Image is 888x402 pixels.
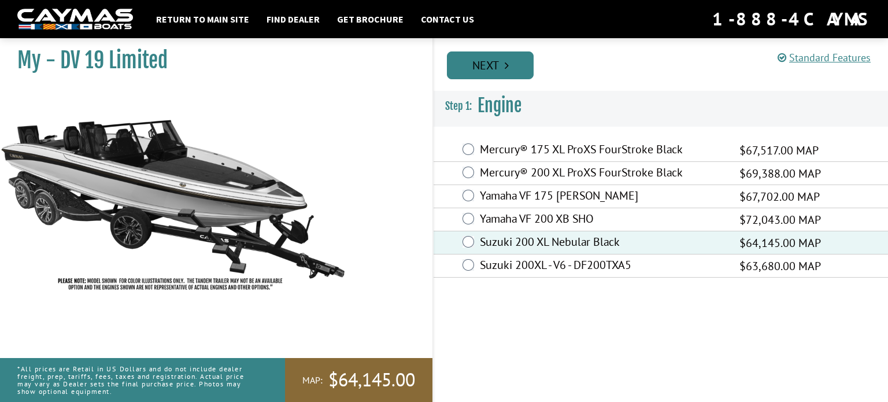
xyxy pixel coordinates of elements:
span: $67,702.00 MAP [739,188,820,205]
h3: Engine [434,84,888,127]
span: $67,517.00 MAP [739,142,819,159]
span: MAP: [302,374,323,386]
span: $64,145.00 MAP [739,234,821,252]
span: $72,043.00 MAP [739,211,821,228]
span: $69,388.00 MAP [739,165,821,182]
img: white-logo-c9c8dbefe5ff5ceceb0f0178aa75bf4bb51f6bca0971e226c86eb53dfe498488.png [17,9,133,30]
div: 1-888-4CAYMAS [712,6,871,32]
p: *All prices are Retail in US Dollars and do not include dealer freight, prep, tariffs, fees, taxe... [17,359,259,401]
a: Return to main site [150,12,255,27]
a: Standard Features [778,51,871,64]
a: Get Brochure [331,12,409,27]
span: $64,145.00 [328,368,415,392]
label: Mercury® 175 XL ProXS FourStroke Black [480,142,725,159]
h1: My - DV 19 Limited [17,47,404,73]
ul: Pagination [444,50,888,79]
a: MAP:$64,145.00 [285,358,432,402]
label: Suzuki 200 XL Nebular Black [480,235,725,252]
a: Contact Us [415,12,480,27]
label: Suzuki 200XL - V6 - DF200TXA5 [480,258,725,275]
a: Find Dealer [261,12,325,27]
label: Yamaha VF 175 [PERSON_NAME] [480,189,725,205]
span: $63,680.00 MAP [739,257,821,275]
a: Next [447,51,534,79]
label: Yamaha VF 200 XB SHO [480,212,725,228]
label: Mercury® 200 XL ProXS FourStroke Black [480,165,725,182]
